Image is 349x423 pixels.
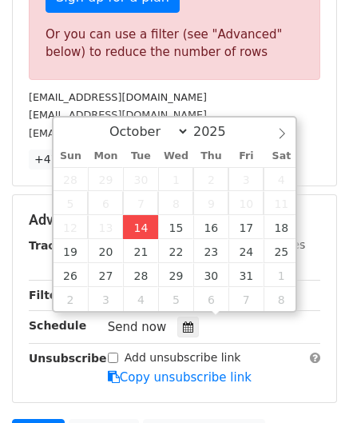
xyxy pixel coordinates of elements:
[193,215,228,239] span: October 16, 2025
[125,349,241,366] label: Add unsubscribe link
[228,167,264,191] span: October 3, 2025
[29,91,207,103] small: [EMAIL_ADDRESS][DOMAIN_NAME]
[29,319,86,332] strong: Schedule
[193,191,228,215] span: October 9, 2025
[123,263,158,287] span: October 28, 2025
[193,263,228,287] span: October 30, 2025
[88,287,123,311] span: November 3, 2025
[54,239,89,263] span: October 19, 2025
[54,151,89,162] span: Sun
[54,167,89,191] span: September 28, 2025
[193,287,228,311] span: November 6, 2025
[189,124,247,139] input: Year
[264,239,299,263] span: October 25, 2025
[123,191,158,215] span: October 7, 2025
[88,239,123,263] span: October 20, 2025
[228,263,264,287] span: October 31, 2025
[29,352,107,365] strong: Unsubscribe
[158,215,193,239] span: October 15, 2025
[88,151,123,162] span: Mon
[228,239,264,263] span: October 24, 2025
[29,239,82,252] strong: Tracking
[29,211,320,229] h5: Advanced
[54,263,89,287] span: October 26, 2025
[228,215,264,239] span: October 17, 2025
[123,215,158,239] span: October 14, 2025
[264,263,299,287] span: November 1, 2025
[264,191,299,215] span: October 11, 2025
[123,239,158,263] span: October 21, 2025
[264,287,299,311] span: November 8, 2025
[158,167,193,191] span: October 1, 2025
[264,215,299,239] span: October 18, 2025
[123,151,158,162] span: Tue
[29,150,96,170] a: +47 more
[158,191,193,215] span: October 8, 2025
[264,151,299,162] span: Sat
[228,151,264,162] span: Fri
[88,215,123,239] span: October 13, 2025
[158,239,193,263] span: October 22, 2025
[108,320,167,334] span: Send now
[228,287,264,311] span: November 7, 2025
[29,289,69,301] strong: Filters
[54,191,89,215] span: October 5, 2025
[29,127,207,139] small: [EMAIL_ADDRESS][DOMAIN_NAME]
[54,287,89,311] span: November 2, 2025
[88,167,123,191] span: September 29, 2025
[193,151,228,162] span: Thu
[88,263,123,287] span: October 27, 2025
[46,26,303,62] div: Or you can use a filter (see "Advanced" below) to reduce the number of rows
[108,370,252,385] a: Copy unsubscribe link
[29,109,207,121] small: [EMAIL_ADDRESS][DOMAIN_NAME]
[158,287,193,311] span: November 5, 2025
[54,215,89,239] span: October 12, 2025
[228,191,264,215] span: October 10, 2025
[88,191,123,215] span: October 6, 2025
[123,167,158,191] span: September 30, 2025
[193,167,228,191] span: October 2, 2025
[193,239,228,263] span: October 23, 2025
[123,287,158,311] span: November 4, 2025
[158,151,193,162] span: Wed
[264,167,299,191] span: October 4, 2025
[158,263,193,287] span: October 29, 2025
